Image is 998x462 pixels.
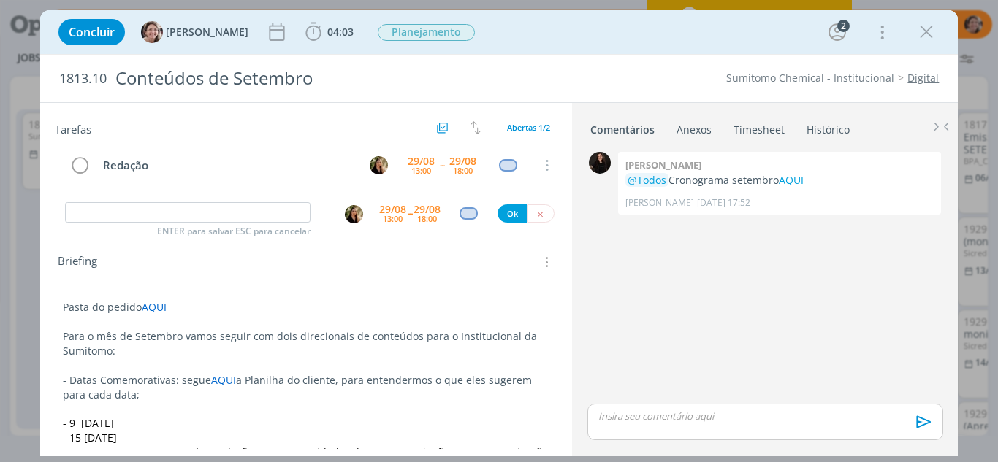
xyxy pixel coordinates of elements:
[383,215,403,223] div: 13:00
[370,156,388,174] img: C
[345,205,363,223] img: C
[141,21,248,43] button: A[PERSON_NAME]
[58,253,97,272] span: Briefing
[449,156,476,166] div: 29/08
[141,21,163,43] img: A
[63,431,117,444] span: - 15 [DATE]
[378,24,475,41] span: Planejamento
[498,204,527,223] button: Ok
[837,20,850,32] div: 2
[63,445,150,459] s: - 20 [DATE][DATE]
[806,116,850,137] a: Histórico
[907,71,939,85] a: Digital
[733,116,785,137] a: Timesheet
[377,23,476,42] button: Planejamento
[63,416,114,430] span: - 9 [DATE]
[327,25,354,39] span: 04:03
[590,116,655,137] a: Comentários
[417,215,437,223] div: 18:00
[142,300,167,314] a: AQUI
[440,160,444,170] span: --
[677,123,712,137] div: Anexos
[779,173,804,187] a: AQUI
[302,20,357,44] button: 04:03
[625,196,694,209] p: [PERSON_NAME]
[59,71,107,87] span: 1813.10
[63,300,550,315] p: Pasta do pedido
[97,156,357,174] div: Redação
[453,166,473,174] div: 18:00
[166,27,248,37] span: [PERSON_NAME]
[408,156,435,166] div: 29/08
[628,173,666,187] span: @Todos
[55,119,91,136] span: Tarefas
[110,61,566,96] div: Conteúdos de Setembro
[471,121,481,134] img: arrow-down-up.svg
[625,158,701,172] b: [PERSON_NAME]
[625,173,934,188] p: Cronograma setembro
[63,329,550,358] p: Para o mês de Setembro vamos seguir com dois direcionais de conteúdos para o Institucional da Sum...
[58,19,125,45] button: Concluir
[507,122,550,133] span: Abertas 1/2
[211,373,236,387] a: AQUI
[697,196,750,209] span: [DATE] 17:52
[63,373,550,402] p: - Datas Comemorativas: segue a Planilha do cliente, para entendermos o que eles sugerem para cada...
[367,154,389,176] button: C
[826,20,849,44] button: 2
[408,206,412,220] span: --
[414,204,441,215] div: 29/08
[69,26,115,38] span: Concluir
[726,71,894,85] a: Sumitomo Chemical - Institucional
[411,166,431,174] div: 13:00
[379,204,406,215] div: 29/08
[589,152,611,174] img: S
[157,226,311,237] span: ENTER para salvar ESC para cancelar
[344,204,364,224] button: C
[40,10,959,456] div: dialog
